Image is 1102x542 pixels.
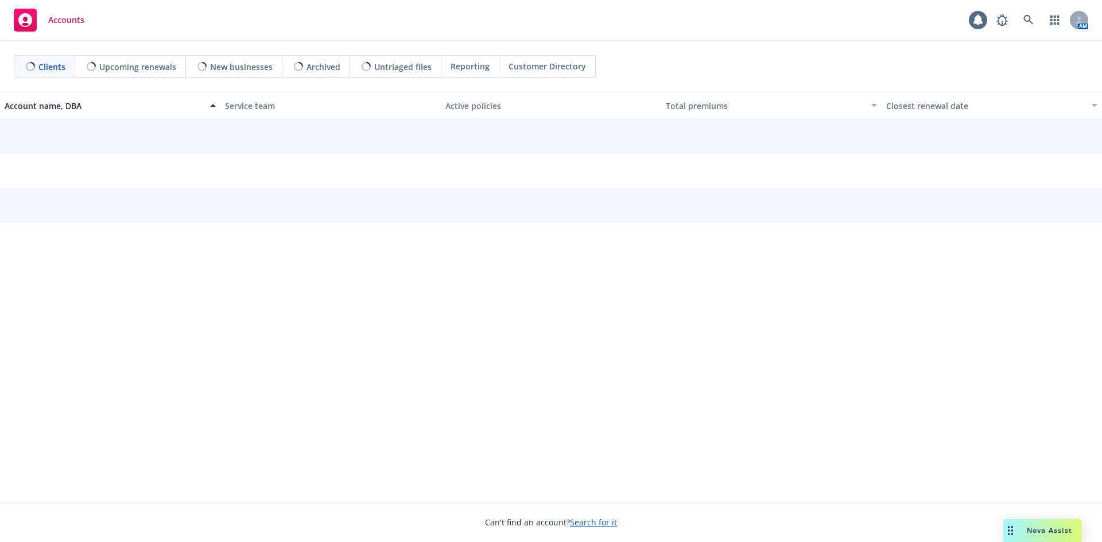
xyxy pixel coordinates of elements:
div: Closest renewal date [886,100,1085,112]
span: Upcoming renewals [99,61,176,73]
span: Clients [38,61,65,73]
a: Search for it [570,517,617,528]
button: Nova Assist [1003,519,1081,542]
span: Archived [306,61,340,73]
span: Accounts [48,15,84,25]
div: Total premiums [666,100,864,112]
div: Active policies [445,100,657,112]
span: Customer Directory [509,60,586,72]
span: New businesses [210,61,273,73]
a: Switch app [1043,9,1066,32]
span: Reporting [451,60,490,72]
button: Closest renewal date [882,92,1102,119]
button: Service team [220,92,441,119]
a: Search [1017,9,1040,32]
button: Active policies [441,92,661,119]
span: Can't find an account? [485,516,617,528]
span: Nova Assist [1027,525,1072,535]
div: Account name, DBA [5,100,203,112]
a: Report a Bug [991,9,1014,32]
span: Untriaged files [374,61,432,73]
a: Accounts [9,4,89,36]
div: Drag to move [1003,519,1018,542]
button: Total premiums [661,92,882,119]
div: Service team [225,100,436,112]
